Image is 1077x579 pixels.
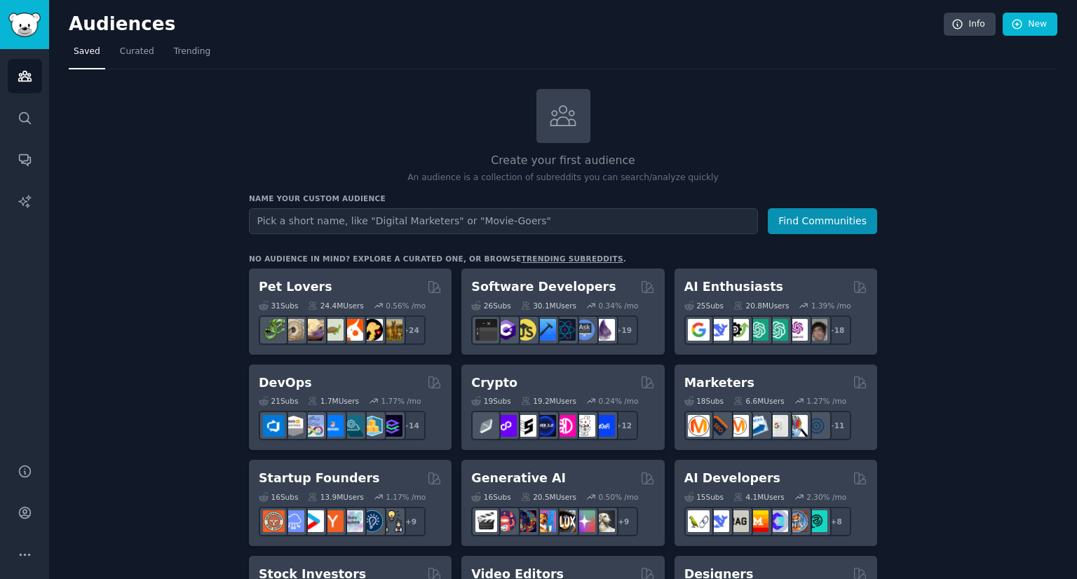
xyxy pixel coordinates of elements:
[688,510,710,532] img: LangChain
[688,415,710,437] img: content_marketing
[381,510,402,532] img: growmybusiness
[495,415,517,437] img: 0xPolygon
[554,319,576,341] img: reactnative
[786,415,808,437] img: MarketingResearch
[308,396,359,406] div: 1.7M Users
[322,415,344,437] img: DevOpsLinks
[259,492,298,502] div: 16 Sub s
[684,278,783,296] h2: AI Enthusiasts
[302,415,324,437] img: Docker_DevOps
[302,319,324,341] img: leopardgeckos
[822,315,851,345] div: + 18
[766,415,788,437] img: googleads
[475,415,497,437] img: ethfinance
[322,510,344,532] img: ycombinator
[249,193,877,203] h3: Name your custom audience
[471,374,517,392] h2: Crypto
[554,415,576,437] img: defiblockchain
[69,41,105,69] a: Saved
[806,510,827,532] img: AIDevelopersSociety
[747,319,768,341] img: chatgpt_promptDesign
[944,13,996,36] a: Info
[806,492,846,502] div: 2.30 % /mo
[747,510,768,532] img: MistralAI
[120,46,154,58] span: Curated
[1003,13,1057,36] a: New
[471,396,510,406] div: 19 Sub s
[471,470,566,487] h2: Generative AI
[521,254,623,263] a: trending subreddits
[69,13,944,36] h2: Audiences
[8,13,41,37] img: GummySearch logo
[515,415,536,437] img: ethstaker
[471,301,510,311] div: 26 Sub s
[396,315,426,345] div: + 24
[259,374,312,392] h2: DevOps
[599,301,639,311] div: 0.34 % /mo
[396,411,426,440] div: + 14
[609,507,638,536] div: + 9
[283,319,304,341] img: ballpython
[684,470,780,487] h2: AI Developers
[521,301,576,311] div: 30.1M Users
[249,254,626,264] div: No audience in mind? Explore a curated one, or browse .
[609,315,638,345] div: + 19
[766,319,788,341] img: chatgpt_prompts_
[475,510,497,532] img: aivideo
[471,492,510,502] div: 16 Sub s
[733,396,785,406] div: 6.6M Users
[806,319,827,341] img: ArtificalIntelligence
[684,374,754,392] h2: Marketers
[115,41,159,69] a: Curated
[471,278,616,296] h2: Software Developers
[786,510,808,532] img: llmops
[283,415,304,437] img: AWS_Certified_Experts
[475,319,497,341] img: software
[521,396,576,406] div: 19.2M Users
[727,319,749,341] img: AItoolsCatalog
[574,415,595,437] img: CryptoNews
[609,411,638,440] div: + 12
[786,319,808,341] img: OpenAIDev
[308,301,363,311] div: 24.4M Users
[341,319,363,341] img: cockatiel
[768,208,877,234] button: Find Communities
[322,319,344,341] img: turtle
[534,319,556,341] img: iOSProgramming
[263,319,285,341] img: herpetology
[169,41,215,69] a: Trending
[684,492,724,502] div: 15 Sub s
[396,507,426,536] div: + 9
[361,510,383,532] img: Entrepreneurship
[381,415,402,437] img: PlatformEngineers
[341,510,363,532] img: indiehackers
[521,492,576,502] div: 20.5M Users
[554,510,576,532] img: FluxAI
[534,415,556,437] img: web3
[599,492,639,502] div: 0.50 % /mo
[361,319,383,341] img: PetAdvice
[534,510,556,532] img: sdforall
[822,507,851,536] div: + 8
[283,510,304,532] img: SaaS
[259,278,332,296] h2: Pet Lovers
[727,415,749,437] img: AskMarketing
[495,319,517,341] img: csharp
[688,319,710,341] img: GoogleGeminiAI
[381,319,402,341] img: dogbreed
[381,396,421,406] div: 1.77 % /mo
[733,492,785,502] div: 4.1M Users
[727,510,749,532] img: Rag
[684,396,724,406] div: 18 Sub s
[259,396,298,406] div: 21 Sub s
[249,152,877,170] h2: Create your first audience
[822,411,851,440] div: + 11
[515,510,536,532] img: deepdream
[259,470,379,487] h2: Startup Founders
[259,301,298,311] div: 31 Sub s
[263,415,285,437] img: azuredevops
[593,510,615,532] img: DreamBooth
[684,301,724,311] div: 25 Sub s
[263,510,285,532] img: EntrepreneurRideAlong
[308,492,363,502] div: 13.9M Users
